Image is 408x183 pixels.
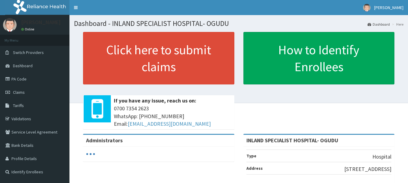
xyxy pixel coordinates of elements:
span: Tariffs [13,103,24,108]
a: Online [21,27,36,31]
span: Claims [13,90,25,95]
a: [EMAIL_ADDRESS][DOMAIN_NAME] [128,120,211,127]
p: [STREET_ADDRESS] [344,165,391,173]
span: Dashboard [13,63,33,68]
svg: audio-loading [86,150,95,159]
span: Switch Providers [13,50,44,55]
b: Administrators [86,137,123,144]
a: Dashboard [368,22,390,27]
b: Address [246,166,263,171]
a: How to Identify Enrollees [243,32,395,84]
a: Click here to submit claims [83,32,234,84]
h1: Dashboard - INLAND SPECIALIST HOSPITAL- OGUDU [74,20,403,27]
p: Hospital [372,153,391,161]
span: [PERSON_NAME] [374,5,403,10]
span: 0700 7354 2623 WhatsApp: [PHONE_NUMBER] Email: [114,105,231,128]
p: [PERSON_NAME] [21,20,61,25]
strong: INLAND SPECIALIST HOSPITAL- OGUDU [246,137,338,144]
b: Type [246,153,256,159]
li: Here [390,22,403,27]
img: User Image [3,18,17,32]
img: User Image [363,4,371,11]
b: If you have any issue, reach us on: [114,97,196,104]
